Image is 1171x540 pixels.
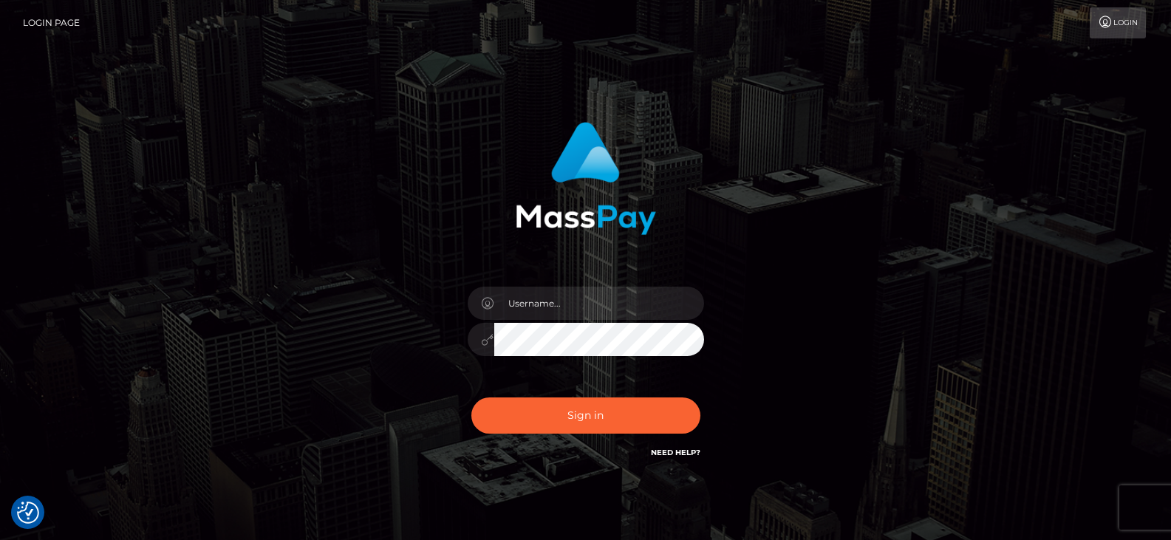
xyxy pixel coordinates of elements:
img: Revisit consent button [17,502,39,524]
button: Sign in [471,397,700,434]
a: Login [1090,7,1146,38]
img: MassPay Login [516,122,656,235]
button: Consent Preferences [17,502,39,524]
input: Username... [494,287,704,320]
a: Login Page [23,7,80,38]
a: Need Help? [651,448,700,457]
